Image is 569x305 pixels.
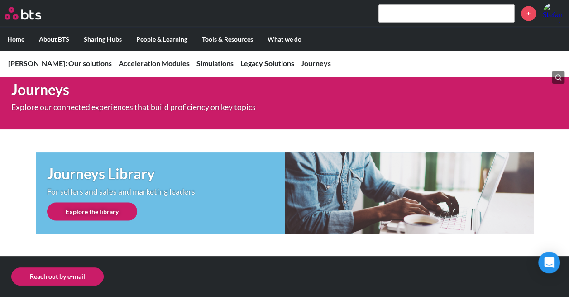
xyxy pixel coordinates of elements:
img: Stefan Cronje [543,2,564,24]
a: Reach out by e-mail [11,267,104,286]
label: Sharing Hubs [77,27,129,51]
a: Profile [543,2,564,24]
label: What we do [260,27,309,51]
a: Acceleration Modules [119,59,190,67]
p: Explore our connected experiences that build proficiency on key topics [11,103,317,111]
h1: Journeys Library [47,163,285,184]
a: + [521,6,536,21]
label: People & Learning [129,27,195,51]
h1: Journeys [11,79,394,100]
img: BTS Logo [5,7,41,19]
a: Go home [5,7,58,19]
a: Journeys [301,59,331,67]
a: Legacy Solutions [240,59,294,67]
a: Simulations [196,59,234,67]
a: Explore the library [47,202,137,220]
label: About BTS [32,27,77,51]
label: Tools & Resources [195,27,260,51]
p: For sellers and sales and marketing leaders [47,187,237,195]
a: [PERSON_NAME]: Our solutions [8,59,112,67]
div: Open Intercom Messenger [538,252,560,273]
